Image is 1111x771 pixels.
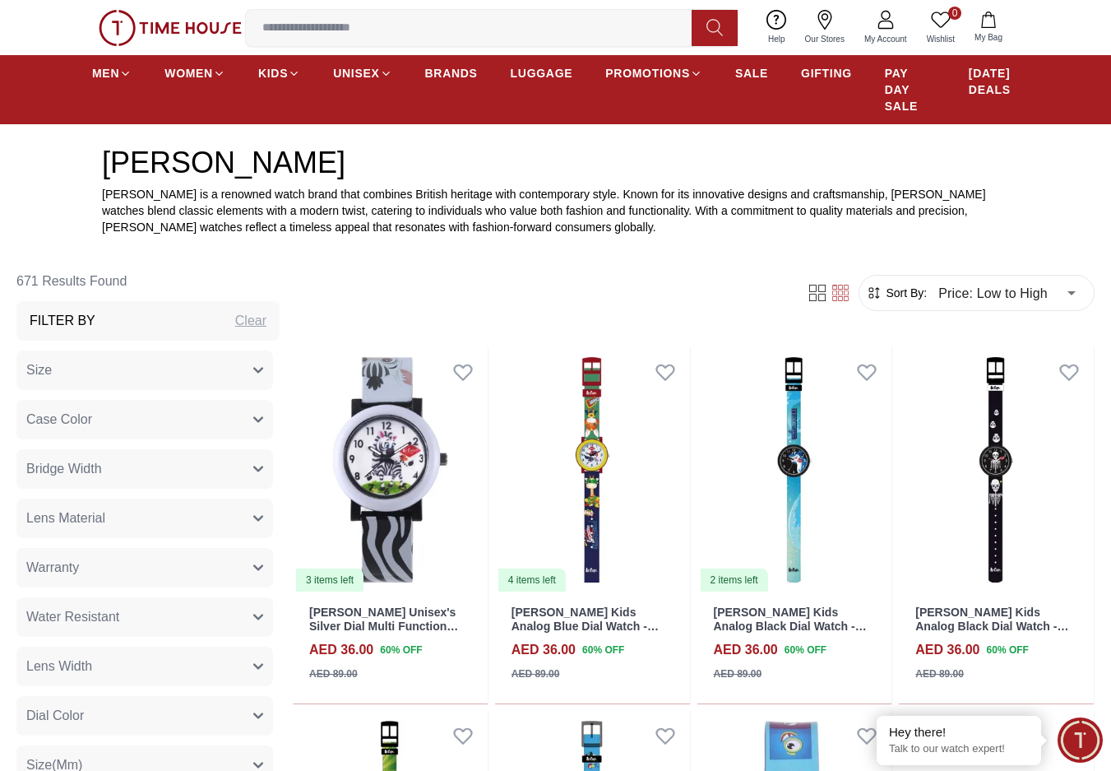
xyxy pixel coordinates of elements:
[735,65,768,81] span: SALE
[258,65,288,81] span: KIDS
[701,569,768,592] div: 2 items left
[425,65,478,81] span: BRANDS
[858,33,914,45] span: My Account
[714,640,778,660] h4: AED 36.00
[889,742,1029,756] p: Talk to our watch expert!
[511,65,573,81] span: LUGGAGE
[164,58,225,88] a: WOMEN
[714,666,762,681] div: AED 89.00
[801,58,852,88] a: GIFTING
[987,643,1029,657] span: 60 % OFF
[899,347,1094,592] img: Lee Cooper Kids Analog Black Dial Watch - LC.K.3.666
[799,33,851,45] span: Our Stores
[16,262,280,301] h6: 671 Results Found
[16,449,273,489] button: Bridge Width
[969,58,1019,105] a: [DATE] DEALS
[498,569,566,592] div: 4 items left
[235,311,266,331] div: Clear
[16,400,273,439] button: Case Color
[866,285,927,301] button: Sort By:
[293,347,488,592] img: Lee Cooper Unisex's Silver Dial Multi Function Watch - LC.K.2.636
[16,499,273,538] button: Lens Material
[511,58,573,88] a: LUGGAGE
[102,146,1009,179] h2: [PERSON_NAME]
[920,33,961,45] span: Wishlist
[882,285,927,301] span: Sort By:
[26,706,84,726] span: Dial Color
[915,666,964,681] div: AED 89.00
[968,31,1009,44] span: My Bag
[296,569,363,592] div: 3 items left
[512,606,659,647] a: [PERSON_NAME] Kids Analog Blue Dial Watch - LC.K.2.869
[309,640,373,660] h4: AED 36.00
[16,597,273,637] button: Water Resistant
[495,347,690,592] img: Lee Cooper Kids Analog Blue Dial Watch - LC.K.2.869
[380,643,422,657] span: 60 % OFF
[965,8,1012,47] button: My Bag
[30,311,95,331] h3: Filter By
[26,607,119,627] span: Water Resistant
[26,558,79,578] span: Warranty
[26,459,102,479] span: Bridge Width
[915,640,979,660] h4: AED 36.00
[333,65,379,81] span: UNISEX
[26,360,52,380] span: Size
[26,509,105,528] span: Lens Material
[735,58,768,88] a: SALE
[425,58,478,88] a: BRANDS
[16,696,273,736] button: Dial Color
[605,65,690,81] span: PROMOTIONS
[605,58,702,88] a: PROMOTIONS
[758,7,795,49] a: Help
[714,606,867,647] a: [PERSON_NAME] Kids Analog Black Dial Watch - LC.K.3.659
[293,347,488,592] a: Lee Cooper Unisex's Silver Dial Multi Function Watch - LC.K.2.6363 items left
[99,10,242,46] img: ...
[697,347,892,592] img: Lee Cooper Kids Analog Black Dial Watch - LC.K.3.659
[16,548,273,588] button: Warranty
[512,640,576,660] h4: AED 36.00
[889,724,1029,741] div: Hey there!
[333,58,391,88] a: UNISEX
[309,606,458,647] a: [PERSON_NAME] Unisex's Silver Dial Multi Function Watch - LC.K.2.636
[495,347,690,592] a: Lee Cooper Kids Analog Blue Dial Watch - LC.K.2.8694 items left
[26,410,92,430] span: Case Color
[917,7,965,49] a: 0Wishlist
[969,65,1019,98] span: [DATE] DEALS
[16,351,273,390] button: Size
[795,7,854,49] a: Our Stores
[16,647,273,686] button: Lens Width
[785,643,826,657] span: 60 % OFF
[582,643,624,657] span: 60 % OFF
[102,186,1009,235] p: [PERSON_NAME] is a renowned watch brand that combines British heritage with contemporary style. K...
[885,58,936,121] a: PAY DAY SALE
[92,65,119,81] span: MEN
[512,666,560,681] div: AED 89.00
[164,65,213,81] span: WOMEN
[885,65,936,114] span: PAY DAY SALE
[948,7,961,20] span: 0
[761,33,792,45] span: Help
[915,606,1068,647] a: [PERSON_NAME] Kids Analog Black Dial Watch - LC.K.3.666
[258,58,300,88] a: KIDS
[26,657,92,676] span: Lens Width
[92,58,132,88] a: MEN
[1058,718,1103,763] div: Chat Widget
[697,347,892,592] a: Lee Cooper Kids Analog Black Dial Watch - LC.K.3.6592 items left
[309,666,358,681] div: AED 89.00
[801,65,852,81] span: GIFTING
[927,270,1087,316] div: Price: Low to High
